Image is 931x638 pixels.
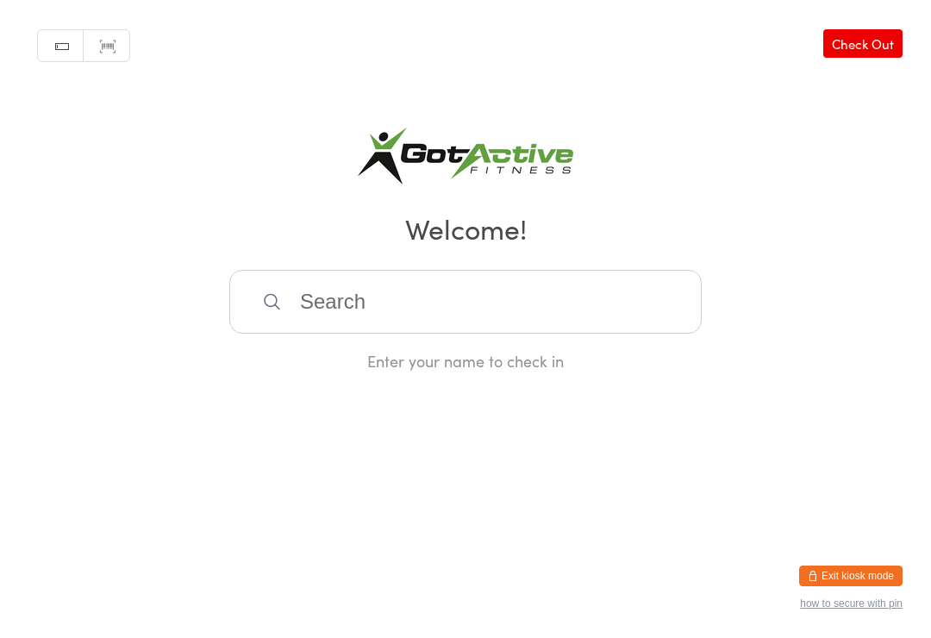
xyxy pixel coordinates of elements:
input: Search [229,270,702,334]
a: Check Out [823,29,903,58]
div: Enter your name to check in [229,350,702,372]
button: Exit kiosk mode [799,566,903,586]
h2: Welcome! [17,209,914,247]
button: how to secure with pin [800,597,903,610]
img: Got Active Fitness [358,128,573,185]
